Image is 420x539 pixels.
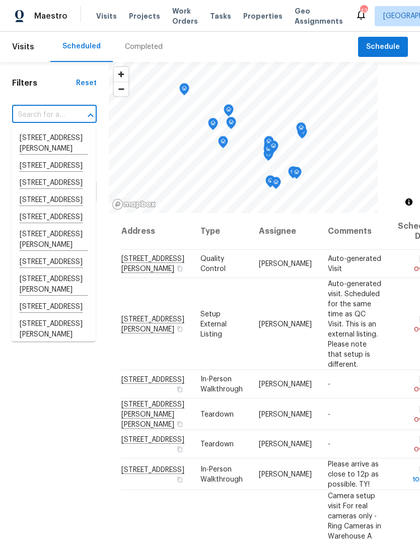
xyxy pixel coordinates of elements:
span: - [328,381,330,388]
span: [PERSON_NAME] [259,411,312,418]
span: In-Person Walkthrough [200,376,243,393]
div: Completed [125,42,163,52]
th: Comments [320,213,390,250]
span: [PERSON_NAME] [259,260,312,267]
button: Toggle attribution [403,196,415,208]
div: Map marker [292,167,302,182]
span: Properties [243,11,283,21]
button: Copy Address [175,445,184,454]
th: Assignee [251,213,320,250]
div: Map marker [268,141,278,156]
button: Copy Address [175,475,184,484]
input: Search for an address... [12,107,68,123]
span: Projects [129,11,160,21]
a: Mapbox homepage [112,198,156,210]
span: Teardown [200,441,234,448]
th: Address [121,213,192,250]
div: Map marker [208,118,218,133]
div: Map marker [264,136,274,152]
div: Map marker [226,117,236,132]
div: Map marker [288,166,298,182]
div: Map marker [296,122,306,138]
span: Maestro [34,11,67,21]
span: In-Person Walkthrough [200,465,243,483]
span: Please arrive as close to 12p as possible. TY! [328,460,379,488]
li: [STREET_ADDRESS][PERSON_NAME][PERSON_NAME] [12,316,96,354]
th: Type [192,213,251,250]
div: Reset [76,78,97,88]
span: Visits [96,11,117,21]
button: Copy Address [175,264,184,273]
button: Close [84,108,98,122]
span: [PERSON_NAME] [259,470,312,478]
span: Quality Control [200,255,226,273]
button: Copy Address [175,385,184,394]
div: Map marker [218,136,228,152]
button: Schedule [358,37,408,57]
span: [PERSON_NAME] [259,381,312,388]
canvas: Map [109,62,378,213]
button: Zoom in [114,67,128,82]
div: Map marker [263,144,273,159]
div: Map marker [179,83,189,99]
div: Map marker [271,177,281,192]
h1: Filters [12,78,76,88]
span: [PERSON_NAME] [259,320,312,327]
span: Visits [12,36,34,58]
button: Copy Address [175,419,184,428]
span: [PERSON_NAME] [259,441,312,448]
span: - [328,441,330,448]
button: Zoom out [114,82,128,96]
button: Copy Address [175,324,184,333]
span: Geo Assignments [295,6,343,26]
div: 43 [360,6,367,16]
span: - [328,411,330,418]
span: Teardown [200,411,234,418]
div: Scheduled [62,41,101,51]
span: Toggle attribution [406,196,412,208]
span: Work Orders [172,6,198,26]
span: Schedule [366,41,400,53]
span: Setup External Listing [200,310,227,338]
span: Tasks [210,13,231,20]
span: Auto-generated Visit [328,255,381,273]
div: Map marker [224,104,234,120]
div: Map marker [265,175,275,191]
span: Auto-generated visit. Scheduled for the same time as QC Visit. This is an external listing. Pleas... [328,280,381,368]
